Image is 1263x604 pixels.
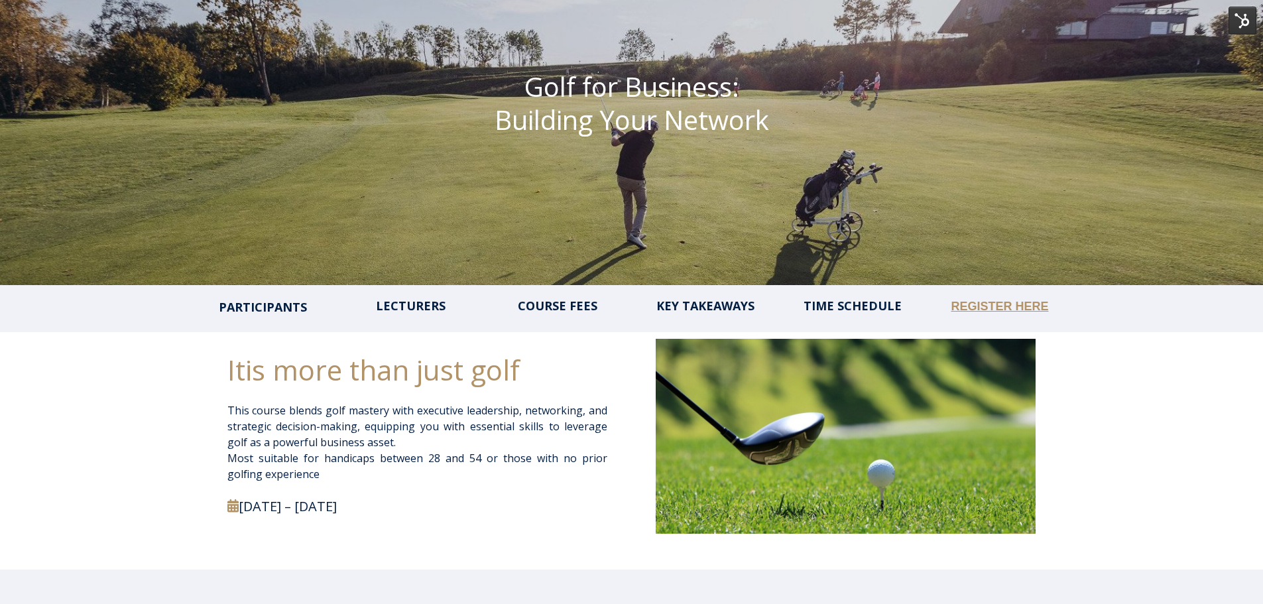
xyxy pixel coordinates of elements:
[387,70,876,137] h1: Golf for Business: Building Your Network
[656,339,1036,534] img: golf-3685616_1280
[376,298,446,314] a: LECTURERS
[1229,7,1256,34] img: HubSpot Tools Menu Toggle
[219,298,307,316] a: PARTICIPANTS
[227,351,245,389] span: It
[245,351,520,389] span: is more than just golf
[518,298,597,314] a: COURSE FEES
[219,299,307,315] span: PARTICIPANTS
[951,300,1048,313] a: REGISTER HERE
[227,498,595,516] h2: [DATE] – [DATE]
[227,402,608,482] p: This course blends golf mastery with executive leadership, networking, and strategic decision-mak...
[804,298,902,314] a: TIME SCHEDULE
[656,298,754,314] a: KEY TAKEAWAYS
